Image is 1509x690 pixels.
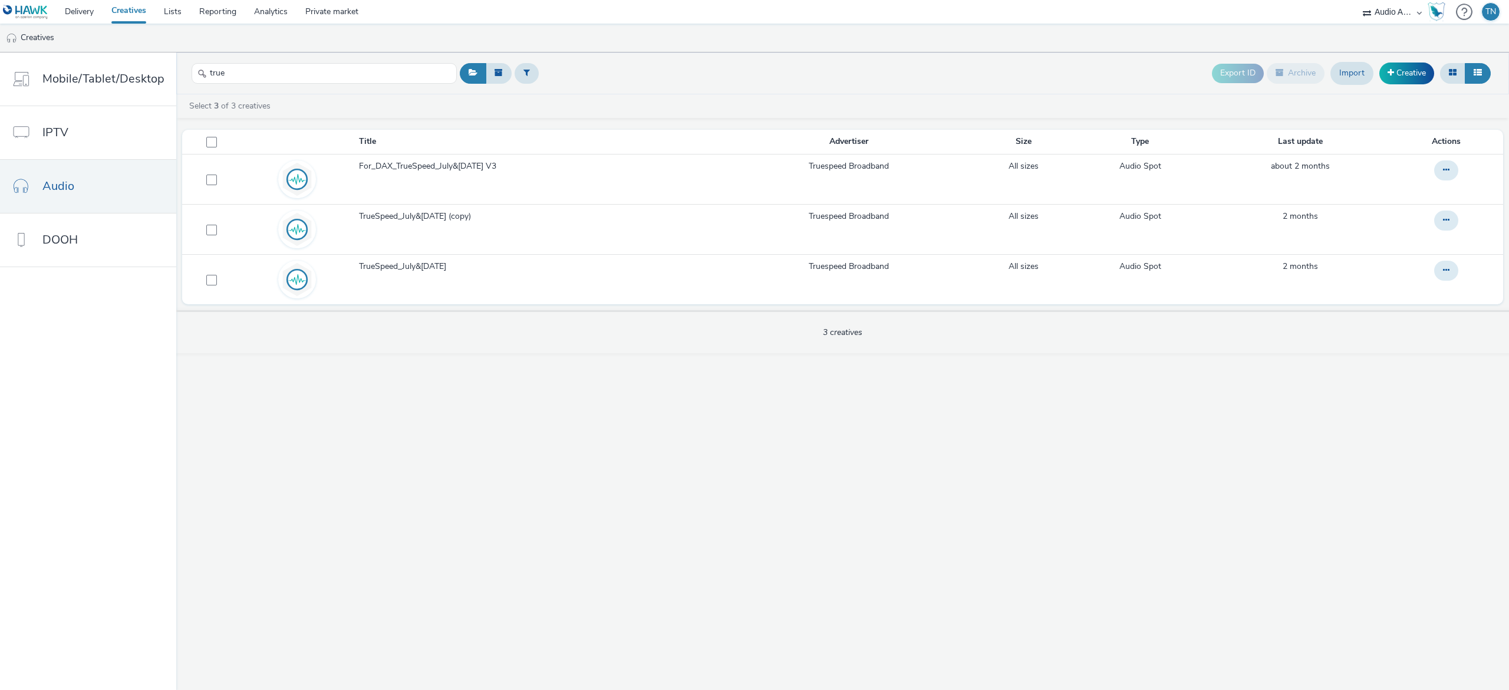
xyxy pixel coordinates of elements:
[42,124,68,141] span: IPTV
[6,32,18,44] img: audio
[359,160,722,178] a: For_DAX_TrueSpeed_July&[DATE] V3
[1119,211,1161,222] a: Audio Spot
[192,63,457,84] input: Search...
[1283,211,1318,222] span: 2 months
[1119,160,1161,172] a: Audio Spot
[42,178,74,195] span: Audio
[1271,160,1330,172] span: about 2 months
[188,100,275,111] a: Select of 3 creatives
[974,130,1073,154] th: Size
[809,261,889,272] a: Truespeed Broadband
[359,160,501,172] span: For_DAX_TrueSpeed_July&[DATE] V3
[42,231,78,248] span: DOOH
[1465,63,1491,83] button: Table
[1207,130,1393,154] th: Last update
[1283,211,1318,222] a: 21 July 2025, 12:19
[1283,261,1318,272] span: 2 months
[359,211,722,228] a: TrueSpeed_July&[DATE] (copy)
[1393,130,1503,154] th: Actions
[809,160,889,172] a: Truespeed Broadband
[1440,63,1465,83] button: Grid
[358,130,723,154] th: Title
[1073,130,1207,154] th: Type
[1212,64,1264,83] button: Export ID
[1379,63,1434,84] a: Creative
[1283,261,1318,272] a: 21 July 2025, 12:18
[359,261,722,278] a: TrueSpeed_July&[DATE]
[359,211,476,222] span: TrueSpeed_July&[DATE] (copy)
[1428,2,1445,21] img: Hawk Academy
[823,327,862,338] span: 3 creatives
[1271,160,1330,172] a: 1 August 2025, 15:44
[280,162,314,196] img: audio.svg
[723,130,974,154] th: Advertiser
[1119,261,1161,272] a: Audio Spot
[214,100,219,111] strong: 3
[42,70,164,87] span: Mobile/Tablet/Desktop
[280,212,314,247] img: audio.svg
[1428,2,1450,21] a: Hawk Academy
[280,262,314,297] img: audio.svg
[1009,160,1039,172] a: All sizes
[359,261,451,272] span: TrueSpeed_July&[DATE]
[1330,62,1373,84] a: Import
[1485,3,1496,21] div: TN
[1009,211,1039,222] a: All sizes
[3,5,48,19] img: undefined Logo
[809,211,889,222] a: Truespeed Broadband
[1267,63,1325,83] button: Archive
[1009,261,1039,272] a: All sizes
